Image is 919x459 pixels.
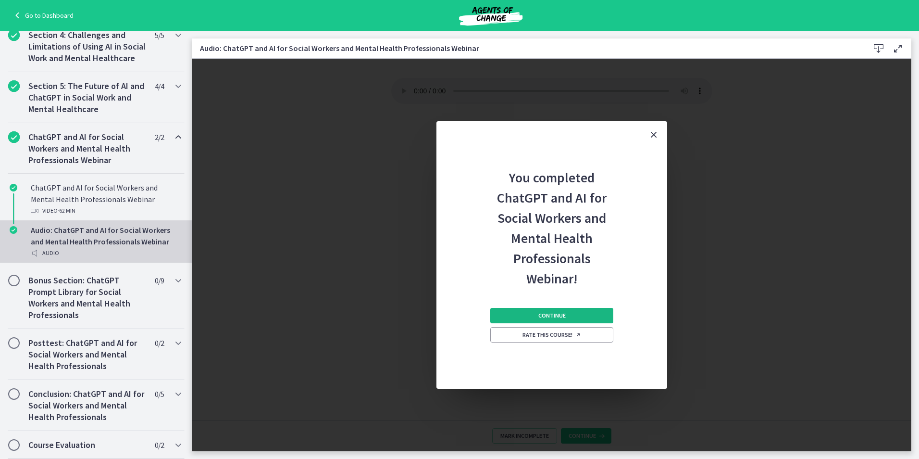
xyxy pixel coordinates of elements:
[155,275,164,286] span: 0 / 9
[490,327,613,343] a: Rate this course! Opens in a new window
[28,275,146,321] h2: Bonus Section: ChatGPT Prompt Library for Social Workers and Mental Health Professionals
[31,205,181,217] div: Video
[28,131,146,166] h2: ChatGPT and AI for Social Workers and Mental Health Professionals Webinar
[12,10,74,21] a: Go to Dashboard
[8,29,20,41] i: Completed
[538,312,566,319] span: Continue
[8,80,20,92] i: Completed
[28,439,146,451] h2: Course Evaluation
[433,4,548,27] img: Agents of Change
[31,247,181,259] div: Audio
[155,337,164,349] span: 0 / 2
[522,331,581,339] span: Rate this course!
[28,80,146,115] h2: Section 5: The Future of AI and ChatGPT in Social Work and Mental Healthcare
[31,182,181,217] div: ChatGPT and AI for Social Workers and Mental Health Professionals Webinar
[155,439,164,451] span: 0 / 2
[490,308,613,323] button: Continue
[155,29,164,41] span: 5 / 5
[488,148,615,289] h2: You completed ChatGPT and AI for Social Workers and Mental Health Professionals Webinar!
[200,42,854,54] h3: Audio: ChatGPT and AI for Social Workers and Mental Health Professionals Webinar
[8,131,20,143] i: Completed
[640,121,667,148] button: Close
[31,224,181,259] div: Audio: ChatGPT and AI for Social Workers and Mental Health Professionals Webinar
[10,184,17,191] i: Completed
[28,29,146,64] h2: Section 4: Challenges and Limitations of Using AI in Social Work and Mental Healthcare
[155,80,164,92] span: 4 / 4
[58,205,75,217] span: · 62 min
[10,226,17,234] i: Completed
[28,388,146,423] h2: Conclusion: ChatGPT and AI for Social Workers and Mental Health Professionals
[28,337,146,372] h2: Posttest: ChatGPT and AI for Social Workers and Mental Health Professionals
[155,131,164,143] span: 2 / 2
[155,388,164,400] span: 0 / 5
[575,332,581,338] i: Opens in a new window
